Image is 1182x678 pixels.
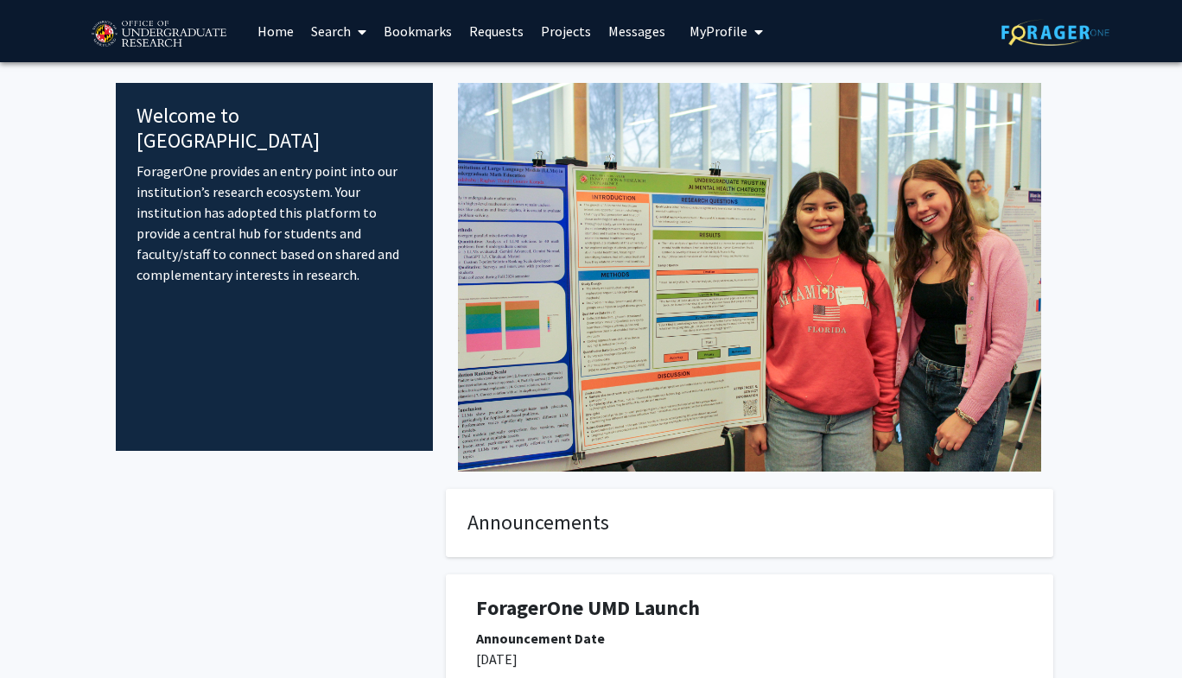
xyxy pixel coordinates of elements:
[461,1,532,61] a: Requests
[458,83,1041,472] img: Cover Image
[302,1,375,61] a: Search
[1001,19,1109,46] img: ForagerOne Logo
[249,1,302,61] a: Home
[476,596,1023,621] h1: ForagerOne UMD Launch
[476,649,1023,669] p: [DATE]
[467,510,1032,535] h4: Announcements
[13,600,73,665] iframe: Chat
[600,1,674,61] a: Messages
[476,628,1023,649] div: Announcement Date
[689,22,747,40] span: My Profile
[86,13,232,56] img: University of Maryland Logo
[375,1,461,61] a: Bookmarks
[532,1,600,61] a: Projects
[137,161,412,285] p: ForagerOne provides an entry point into our institution’s research ecosystem. Your institution ha...
[137,104,412,154] h4: Welcome to [GEOGRAPHIC_DATA]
